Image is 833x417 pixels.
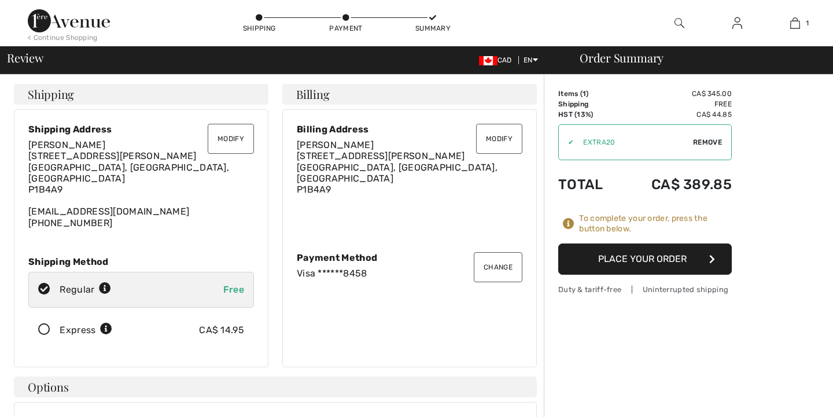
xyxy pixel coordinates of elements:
button: Modify [208,124,254,154]
a: 1 [766,16,823,30]
img: Canadian Dollar [479,56,497,65]
img: My Bag [790,16,800,30]
td: CA$ 345.00 [620,88,732,99]
span: CAD [479,56,517,64]
span: Free [223,284,244,295]
td: CA$ 44.85 [620,109,732,120]
td: Shipping [558,99,620,109]
div: Shipping [242,23,277,34]
span: Shipping [28,88,74,100]
span: Billing [296,88,329,100]
div: Regular [60,283,111,297]
div: Billing Address [297,124,522,135]
span: EN [524,56,538,64]
span: Review [7,52,43,64]
div: CA$ 14.95 [199,323,244,337]
div: To complete your order, press the button below. [579,213,732,234]
span: 1 [806,18,809,28]
td: Total [558,165,620,204]
div: Payment [329,23,363,34]
img: search the website [674,16,684,30]
input: Promo code [574,125,693,160]
div: < Continue Shopping [28,32,98,43]
div: Shipping Method [28,256,254,267]
td: HST (13%) [558,109,620,120]
div: Shipping Address [28,124,254,135]
span: [PERSON_NAME] [297,139,374,150]
span: 1 [583,90,586,98]
div: Express [60,323,112,337]
td: Free [620,99,732,109]
span: Remove [693,137,722,147]
div: Order Summary [566,52,826,64]
button: Change [474,252,522,282]
span: [STREET_ADDRESS][PERSON_NAME] [GEOGRAPHIC_DATA], [GEOGRAPHIC_DATA], [GEOGRAPHIC_DATA] P1B4A9 [297,150,497,195]
div: ✔ [559,137,574,147]
div: Duty & tariff-free | Uninterrupted shipping [558,284,732,295]
span: [STREET_ADDRESS][PERSON_NAME] [GEOGRAPHIC_DATA], [GEOGRAPHIC_DATA], [GEOGRAPHIC_DATA] P1B4A9 [28,150,229,195]
div: Summary [415,23,450,34]
td: Items ( ) [558,88,620,99]
td: CA$ 389.85 [620,165,732,204]
img: My Info [732,16,742,30]
img: 1ère Avenue [28,9,110,32]
button: Modify [476,124,522,154]
a: Sign In [723,16,751,31]
div: Payment Method [297,252,522,263]
div: [EMAIL_ADDRESS][DOMAIN_NAME] [PHONE_NUMBER] [28,139,254,228]
h4: Options [14,377,537,397]
span: [PERSON_NAME] [28,139,105,150]
button: Place Your Order [558,243,732,275]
